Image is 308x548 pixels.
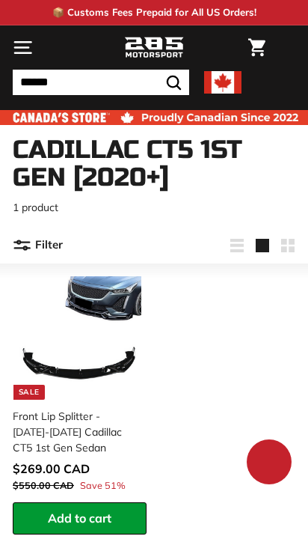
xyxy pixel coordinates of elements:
[13,461,90,476] span: $269.00 CAD
[48,511,111,526] span: Add to cart
[13,479,74,491] span: $550.00 CAD
[13,136,295,192] h1: Cadillac CT5 1st Gen [2020+]
[13,70,189,95] input: Search
[13,409,138,456] div: Front Lip Splitter - [DATE]-[DATE] Cadillac CT5 1st Gen Sedan
[13,502,147,535] button: Add to cart
[124,35,184,61] img: Logo_285_Motorsport_areodynamics_components
[18,276,141,400] img: cadillac ct5 2020
[13,228,63,264] button: Filter
[13,200,295,216] p: 1 product
[13,271,147,502] a: Sale cadillac ct5 2020 Front Lip Splitter - [DATE]-[DATE] Cadillac CT5 1st Gen Sedan Save 51%
[80,478,126,493] span: Save 51%
[242,439,296,488] inbox-online-store-chat: Shopify online store chat
[241,26,273,69] a: Cart
[52,5,256,20] p: 📦 Customs Fees Prepaid for All US Orders!
[13,385,45,400] div: Sale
